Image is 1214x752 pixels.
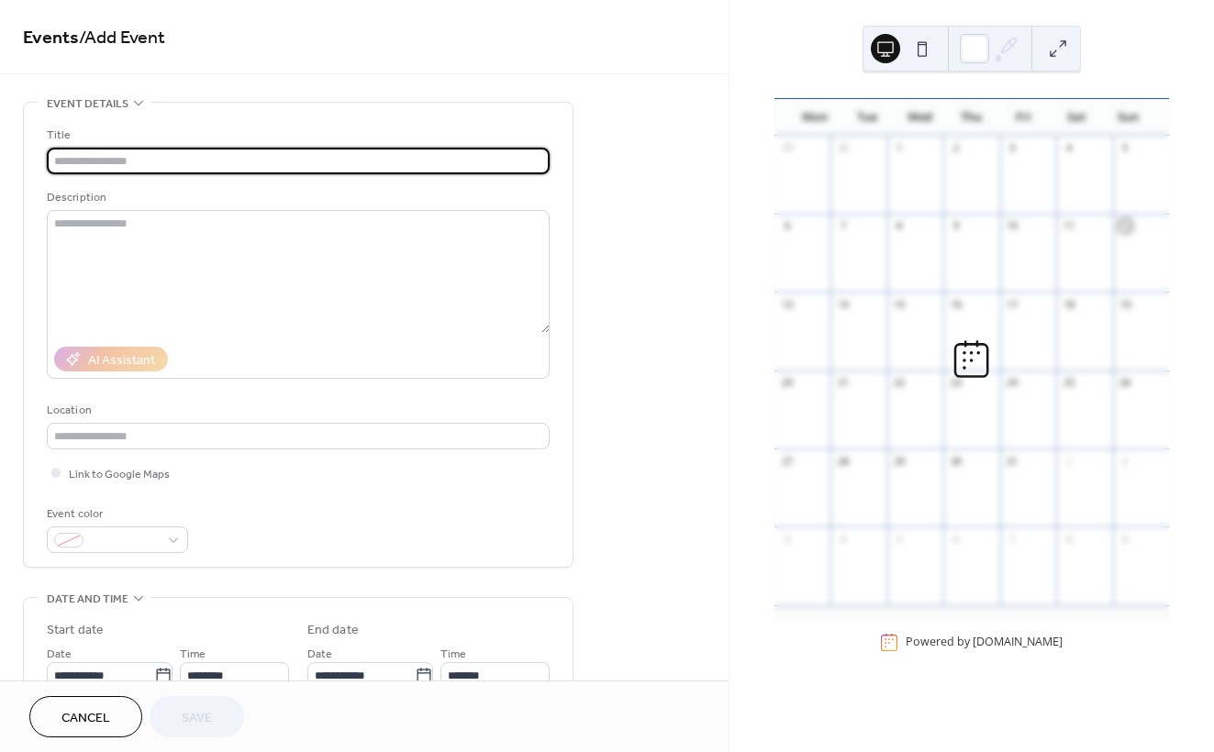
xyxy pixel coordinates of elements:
div: 7 [836,219,850,233]
div: 13 [780,297,794,311]
div: 25 [1062,376,1075,390]
div: 3 [1006,141,1019,155]
div: 30 [836,141,850,155]
div: Event color [47,504,184,524]
div: Thu [945,99,997,136]
div: 11 [1062,219,1075,233]
div: 4 [836,532,850,546]
div: Sat [1050,99,1102,136]
div: 1 [1062,454,1075,468]
div: 22 [893,376,907,390]
div: 28 [836,454,850,468]
div: 23 [949,376,963,390]
div: Mon [789,99,841,136]
div: 4 [1062,141,1075,155]
div: Tue [841,99,894,136]
div: Fri [997,99,1050,136]
div: 5 [893,532,907,546]
div: 9 [949,219,963,233]
div: 1 [893,141,907,155]
div: 24 [1006,376,1019,390]
span: Time [180,645,206,664]
div: Title [47,126,546,145]
div: 18 [1062,297,1075,311]
div: Powered by [906,635,1063,650]
a: Events [23,20,79,56]
div: 15 [893,297,907,311]
span: Date [307,645,332,664]
div: 2 [949,141,963,155]
div: 8 [1062,532,1075,546]
span: Link to Google Maps [69,465,170,484]
div: Sun [1102,99,1154,136]
div: Wed [894,99,946,136]
div: 16 [949,297,963,311]
span: Cancel [61,709,110,728]
div: 19 [1119,297,1132,311]
div: 30 [949,454,963,468]
div: 10 [1006,219,1019,233]
div: 5 [1119,141,1132,155]
div: 27 [780,454,794,468]
div: End date [307,621,359,640]
span: Event details [47,94,128,114]
div: 8 [893,219,907,233]
div: Start date [47,621,104,640]
div: 29 [780,141,794,155]
span: Date [47,645,72,664]
div: 17 [1006,297,1019,311]
div: 12 [1119,219,1132,233]
span: Time [440,645,466,664]
div: 6 [780,219,794,233]
div: 20 [780,376,794,390]
span: / Add Event [79,20,165,56]
div: 3 [780,532,794,546]
div: 14 [836,297,850,311]
div: 31 [1006,454,1019,468]
div: 29 [893,454,907,468]
div: 26 [1119,376,1132,390]
button: Cancel [29,696,142,737]
div: Description [47,188,546,207]
div: 9 [1119,532,1132,546]
a: [DOMAIN_NAME] [973,635,1063,650]
div: 7 [1006,532,1019,546]
div: 21 [836,376,850,390]
span: Date and time [47,590,128,609]
div: Location [47,401,546,420]
div: 2 [1119,454,1132,468]
div: 6 [949,532,963,546]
